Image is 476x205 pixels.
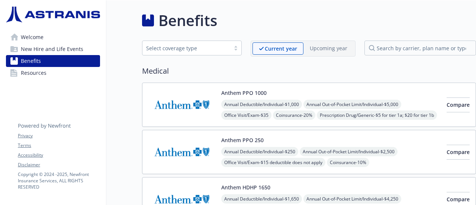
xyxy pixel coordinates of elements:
span: Annual Out-of-Pocket Limit/Individual - $2,500 [300,147,398,156]
span: Prescription Drug/Generic - $5 for tier 1a; $20 for tier 1b [317,110,437,120]
span: Annual Deductible/Individual - $1,650 [221,194,302,204]
p: Current year [265,45,297,52]
span: Annual Out-of-Pocket Limit/Individual - $5,000 [303,100,401,109]
a: Welcome [6,31,100,43]
span: Resources [21,67,46,79]
a: Benefits [6,55,100,67]
span: Upcoming year [303,42,354,55]
span: Coinsurance - 20% [273,110,315,120]
img: Anthem Blue Cross carrier logo [148,136,215,168]
span: Annual Deductible/Individual - $1,000 [221,100,302,109]
button: Anthem PPO 1000 [221,89,267,97]
a: Privacy [18,132,100,139]
h1: Benefits [158,9,217,32]
span: Welcome [21,31,44,43]
img: Anthem Blue Cross carrier logo [148,89,215,121]
span: Coinsurance - 10% [327,158,369,167]
button: Anthem HDHP 1650 [221,183,270,191]
a: Disclaimer [18,161,100,168]
div: Select coverage type [146,44,226,52]
span: Compare [447,196,470,203]
span: Compare [447,101,470,108]
h2: Medical [142,65,476,77]
a: Accessibility [18,152,100,158]
button: Compare [447,97,470,112]
button: Compare [447,145,470,160]
p: Copyright © 2024 - 2025 , Newfront Insurance Services, ALL RIGHTS RESERVED [18,171,100,190]
span: Benefits [21,55,41,67]
span: New Hire and Life Events [21,43,83,55]
span: Office Visit/Exam - $15 deductible does not apply [221,158,325,167]
p: Upcoming year [310,44,347,52]
span: Compare [447,148,470,156]
a: New Hire and Life Events [6,43,100,55]
span: Annual Out-of-Pocket Limit/Individual - $4,250 [303,194,401,204]
input: search by carrier, plan name or type [364,41,476,55]
a: Terms [18,142,100,149]
span: Annual Deductible/Individual - $250 [221,147,298,156]
a: Resources [6,67,100,79]
span: Office Visit/Exam - $35 [221,110,271,120]
button: Anthem PPO 250 [221,136,264,144]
